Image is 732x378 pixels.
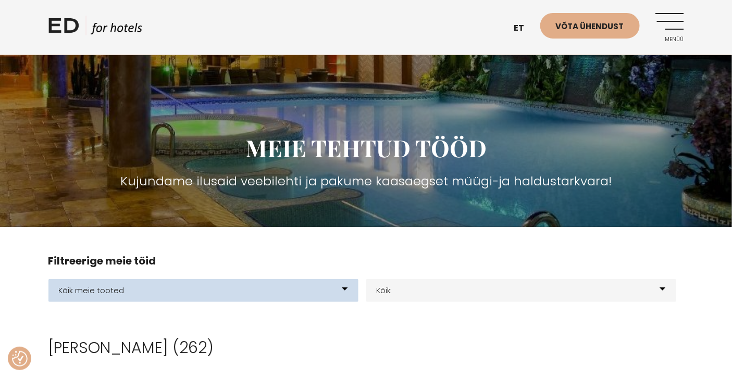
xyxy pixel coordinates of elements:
a: et [509,16,540,41]
h4: Filtreerige meie töid [48,253,684,269]
h2: [PERSON_NAME] (262) [48,338,684,357]
span: MEIE TEHTUD TÖÖD [245,132,487,163]
button: Nõusolekueelistused [12,351,28,367]
a: Võta ühendust [540,13,640,39]
h3: Kujundame ilusaid veebilehti ja pakume kaasaegset müügi-ja haldustarkvara! [48,172,684,191]
span: Menüü [655,36,684,43]
a: ED HOTELS [48,16,142,42]
img: Revisit consent button [12,351,28,367]
a: Menüü [655,13,684,42]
